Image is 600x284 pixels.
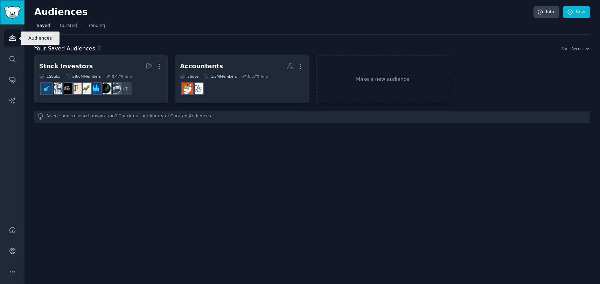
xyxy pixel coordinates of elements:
[561,46,569,51] div: Sort
[84,20,107,35] a: Trending
[60,23,77,29] span: Curated
[4,6,20,19] img: GummySearch logo
[112,74,132,79] div: 0.47 % /mo
[203,74,237,79] div: 1.2M Members
[170,113,211,120] a: Curated Audiences
[34,55,168,103] a: Stock Investors15Subs28.6MMembers0.47% /mo+7stocksDaytradingStockMarketinvestingfinanceFinancialC...
[81,83,91,94] img: investing
[37,23,50,29] span: Saved
[180,74,198,79] div: 2 Sub s
[316,55,449,103] a: Make a new audience
[571,46,590,51] button: Recent
[571,46,584,51] span: Recent
[39,74,60,79] div: 15 Sub s
[34,7,533,18] h2: Audiences
[90,83,101,94] img: StockMarket
[180,62,223,71] div: Accountants
[87,23,105,29] span: Trending
[118,81,132,96] div: + 7
[110,83,121,94] img: stocks
[39,62,93,71] div: Stock Investors
[100,83,111,94] img: Daytrading
[192,83,203,94] img: CharteredAccountants
[182,83,193,94] img: Accounting
[57,20,79,35] a: Curated
[65,74,101,79] div: 28.6M Members
[71,83,82,94] img: finance
[533,6,559,18] a: Info
[34,44,95,53] span: Your Saved Audiences
[248,74,268,79] div: 0.57 % /mo
[41,83,52,94] img: dividends
[51,83,62,94] img: options
[34,111,590,123] div: Need some research inspiration? Check out our library of
[34,20,53,35] a: Saved
[563,6,590,18] a: New
[175,55,308,103] a: Accountants2Subs1.2MMembers0.57% /moCharteredAccountantsAccounting
[61,83,72,94] img: FinancialCareers
[98,45,101,52] span: 2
